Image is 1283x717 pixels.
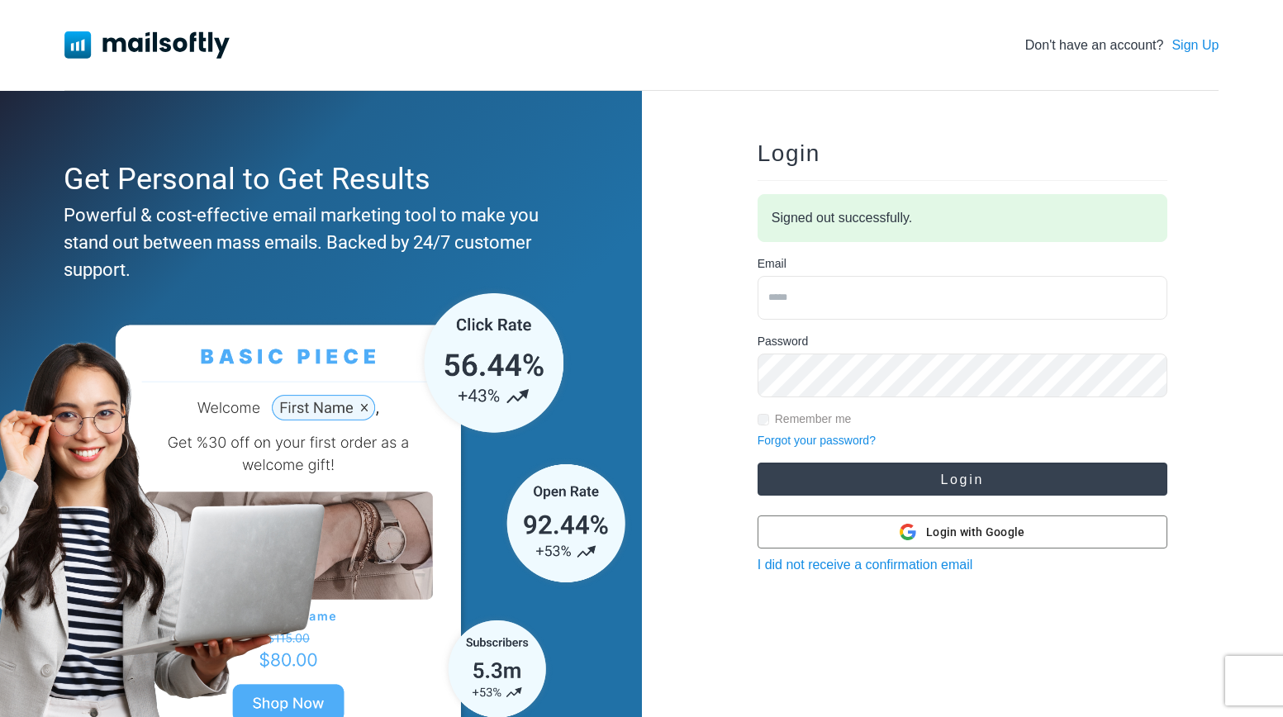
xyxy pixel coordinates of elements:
button: Login with Google [758,515,1167,548]
label: Password [758,333,808,350]
label: Email [758,255,786,273]
div: Powerful & cost-effective email marketing tool to make you stand out between mass emails. Backed ... [64,202,570,283]
a: Forgot your password? [758,434,876,447]
div: Signed out successfully. [758,194,1167,242]
span: Login with Google [926,524,1024,541]
img: Mailsoftly [64,31,230,58]
label: Remember me [775,411,852,428]
a: I did not receive a confirmation email [758,558,973,572]
div: Don't have an account? [1025,36,1219,55]
button: Login [758,463,1167,496]
a: Sign Up [1171,36,1219,55]
div: Get Personal to Get Results [64,157,570,202]
span: Login [758,140,820,166]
